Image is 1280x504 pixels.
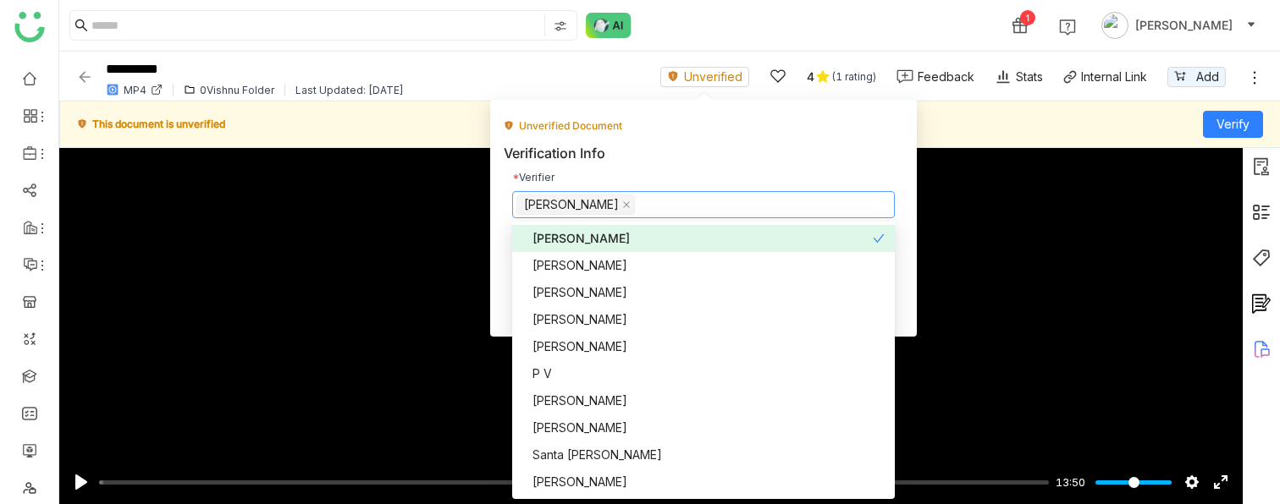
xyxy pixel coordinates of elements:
input: Seek [99,474,1049,490]
div: [PERSON_NAME] [532,256,885,275]
button: Play [68,468,95,496]
img: unverified.svg [77,119,87,129]
input: Volume [1095,474,1172,490]
nz-option-item: Kiran Tanwar [512,306,895,333]
nz-option-item: Rishika Avadhanam [512,414,895,441]
img: feedback-1.svg [897,69,913,84]
nz-select-item: Jayasree Lekkalapudi [516,194,635,215]
div: P V [532,364,885,383]
div: [PERSON_NAME] [532,392,885,410]
img: ask-buddy-normal.svg [586,13,632,38]
div: Internal Link [1081,68,1147,85]
nz-option-item: P V [512,360,895,387]
img: folder.svg [184,84,196,96]
img: avatar [1101,12,1128,39]
img: help.svg [1059,19,1076,36]
div: [PERSON_NAME] [532,473,885,491]
div: 1 [1020,10,1035,25]
span: Add [1196,68,1219,86]
div: 0Vishnu Folder [200,84,274,96]
img: stats.svg [995,68,1012,85]
div: Last Updated: [DATE] [295,84,404,96]
nz-option-item: Rehan Mirza [512,387,895,414]
img: unverified.svg [504,121,514,131]
img: logo [14,12,45,42]
nz-option-item: Keerthana Pudota [512,279,895,306]
nz-option-item: Santa Thounaojam [512,441,895,468]
nz-option-item: Jayasree Lekkalapudi [512,225,895,252]
div: Stats [995,68,1043,85]
span: [PERSON_NAME] [1135,16,1233,35]
div: MP4 [124,84,146,96]
span: This document is unverified [92,118,225,130]
div: Verifier [512,173,895,183]
span: Unverified Document [519,118,622,134]
span: Verify [1217,115,1250,134]
img: unverified.svg [667,71,679,83]
button: Verify [1203,111,1263,138]
nz-option-item: Prashanth Chinta [512,333,895,360]
button: Unverified [660,67,749,87]
div: [PERSON_NAME] [532,419,885,437]
div: [PERSON_NAME] [524,195,619,214]
img: back [76,68,93,85]
div: [PERSON_NAME] [532,283,885,302]
div: Santa [PERSON_NAME] [532,446,885,464]
div: Verification Info [504,143,903,164]
img: search-type.svg [554,19,567,33]
div: Feedback [918,68,974,85]
div: Current time [1051,473,1090,491]
button: Add [1167,67,1226,87]
div: (1 rating) [831,68,876,85]
button: [PERSON_NAME] [1098,12,1260,39]
div: [PERSON_NAME] [532,310,885,329]
div: [PERSON_NAME] [532,337,885,356]
div: 4 [807,68,814,86]
nz-option-item: Shreya Muralikrishna [512,468,895,496]
span: Unverified [684,68,742,86]
nz-option-item: karthick Linganathan [512,252,895,279]
div: [PERSON_NAME] [532,229,873,248]
img: mp4.svg [106,83,119,96]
